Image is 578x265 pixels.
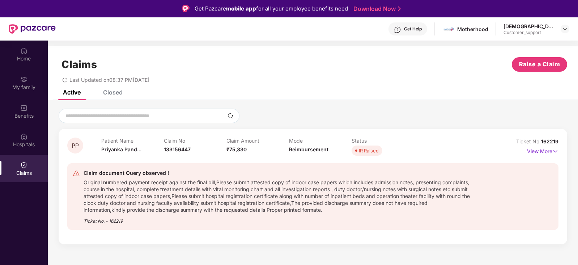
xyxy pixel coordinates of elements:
span: Priyanka Pand... [101,146,141,152]
h1: Claims [61,58,97,71]
img: Logo [182,5,190,12]
span: redo [62,77,67,83]
span: Ticket No [516,138,541,144]
a: Download Now [353,5,399,13]
div: [DEMOGRAPHIC_DATA][PERSON_NAME] [503,23,554,30]
img: svg+xml;base64,PHN2ZyBpZD0iU2VhcmNoLTMyeDMyIiB4bWxucz0iaHR0cDovL3d3dy53My5vcmcvMjAwMC9zdmciIHdpZH... [228,113,233,119]
p: Mode [289,138,352,144]
div: Ticket No. - 162219 [84,213,473,224]
span: ₹75,330 [226,146,247,152]
img: motherhood%20_%20logo.png [443,24,454,34]
div: IR Raised [359,147,379,154]
strong: mobile app [226,5,256,12]
span: Raise a Claim [519,60,560,69]
img: svg+xml;base64,PHN2ZyB4bWxucz0iaHR0cDovL3d3dy53My5vcmcvMjAwMC9zdmciIHdpZHRoPSIxNyIgaGVpZ2h0PSIxNy... [552,147,558,155]
img: svg+xml;base64,PHN2ZyB3aWR0aD0iMjAiIGhlaWdodD0iMjAiIHZpZXdCb3g9IjAgMCAyMCAyMCIgZmlsbD0ibm9uZSIgeG... [20,76,27,83]
p: View More [527,146,558,155]
img: svg+xml;base64,PHN2ZyBpZD0iSGVscC0zMngzMiIgeG1sbnM9Imh0dHA6Ly93d3cudzMub3JnLzIwMDAvc3ZnIiB3aWR0aD... [394,26,401,33]
img: New Pazcare Logo [9,24,56,34]
img: svg+xml;base64,PHN2ZyBpZD0iQ2xhaW0iIHhtbG5zPSJodHRwOi8vd3d3LnczLm9yZy8yMDAwL3N2ZyIgd2lkdGg9IjIwIi... [20,161,27,169]
span: 133156447 [164,146,191,152]
div: Get Pazcare for all your employee benefits need [195,4,348,13]
div: Claim document Query observed ! [84,169,473,177]
img: svg+xml;base64,PHN2ZyBpZD0iSG9zcGl0YWxzIiB4bWxucz0iaHR0cDovL3d3dy53My5vcmcvMjAwMC9zdmciIHdpZHRoPS... [20,133,27,140]
p: Status [352,138,414,144]
span: PP [72,143,79,149]
p: Claim Amount [226,138,289,144]
div: Original numbered payment receipt against the final bill,Please submit attested copy of indoor ca... [84,177,473,213]
span: 162219 [541,138,558,144]
p: Patient Name [101,138,164,144]
img: svg+xml;base64,PHN2ZyB4bWxucz0iaHR0cDovL3d3dy53My5vcmcvMjAwMC9zdmciIHdpZHRoPSIyNCIgaGVpZ2h0PSIyNC... [73,170,80,177]
div: Active [63,89,81,96]
img: svg+xml;base64,PHN2ZyBpZD0iQmVuZWZpdHMiIHhtbG5zPSJodHRwOi8vd3d3LnczLm9yZy8yMDAwL3N2ZyIgd2lkdGg9Ij... [20,104,27,112]
span: Last Updated on 08:37 PM[DATE] [69,77,149,83]
img: Stroke [398,5,401,13]
img: svg+xml;base64,PHN2ZyBpZD0iSG9tZSIgeG1sbnM9Imh0dHA6Ly93d3cudzMub3JnLzIwMDAvc3ZnIiB3aWR0aD0iMjAiIG... [20,47,27,54]
img: svg+xml;base64,PHN2ZyBpZD0iRHJvcGRvd24tMzJ4MzIiIHhtbG5zPSJodHRwOi8vd3d3LnczLm9yZy8yMDAwL3N2ZyIgd2... [562,26,568,32]
span: Reimbursement [289,146,328,152]
button: Raise a Claim [512,57,567,72]
div: Get Help [404,26,422,32]
p: Claim No [164,138,226,144]
div: Closed [103,89,123,96]
div: Motherhood [457,26,488,33]
div: Customer_support [503,30,554,35]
